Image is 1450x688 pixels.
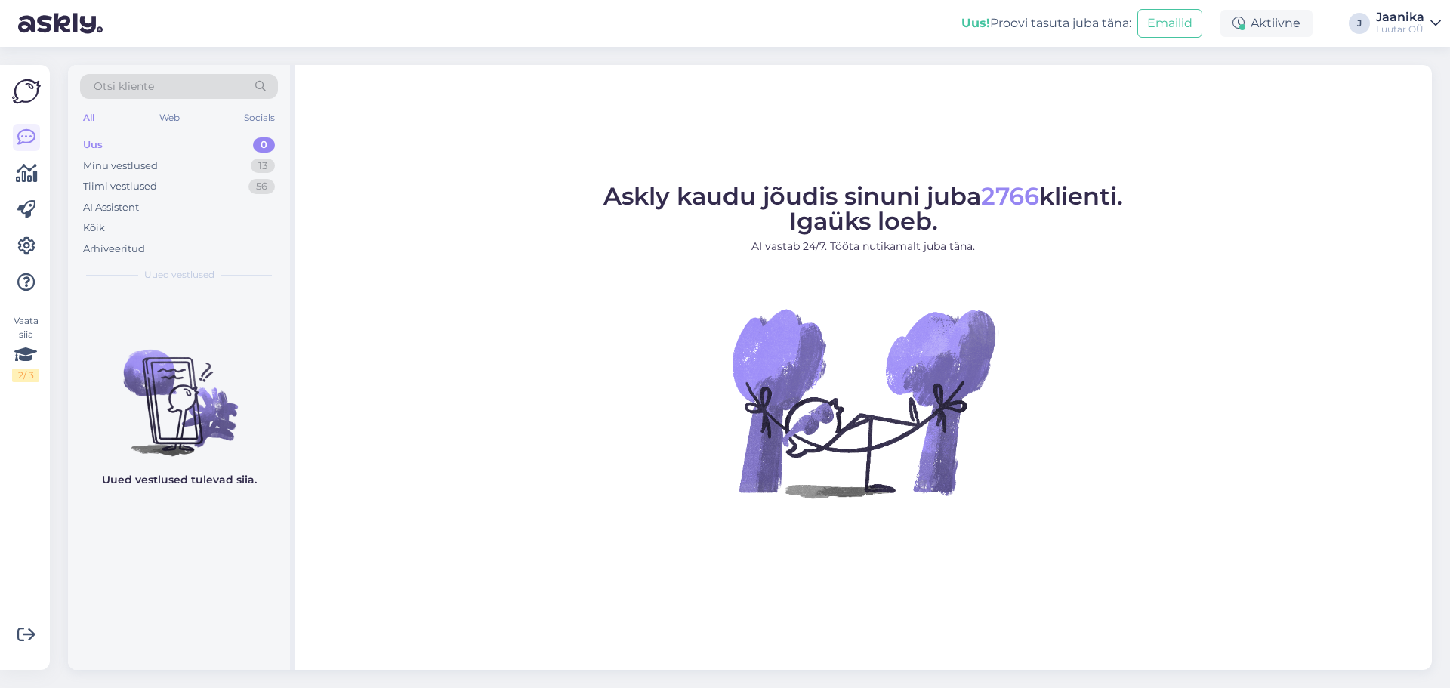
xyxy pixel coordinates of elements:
[603,181,1123,236] span: Askly kaudu jõudis sinuni juba klienti. Igaüks loeb.
[251,159,275,174] div: 13
[102,472,257,488] p: Uued vestlused tulevad siia.
[12,77,41,106] img: Askly Logo
[83,221,105,236] div: Kõik
[83,200,139,215] div: AI Assistent
[248,179,275,194] div: 56
[1349,13,1370,34] div: J
[12,314,39,382] div: Vaata siia
[1376,23,1424,35] div: Luutar OÜ
[12,369,39,382] div: 2 / 3
[83,242,145,257] div: Arhiveeritud
[961,16,990,30] b: Uus!
[241,108,278,128] div: Socials
[80,108,97,128] div: All
[156,108,183,128] div: Web
[1376,11,1441,35] a: JaanikaLuutar OÜ
[253,137,275,153] div: 0
[727,267,999,538] img: No Chat active
[83,159,158,174] div: Minu vestlused
[94,79,154,94] span: Otsi kliente
[68,322,290,458] img: No chats
[83,179,157,194] div: Tiimi vestlused
[981,181,1039,211] span: 2766
[1137,9,1202,38] button: Emailid
[83,137,103,153] div: Uus
[1376,11,1424,23] div: Jaanika
[961,14,1131,32] div: Proovi tasuta juba täna:
[144,268,214,282] span: Uued vestlused
[1220,10,1313,37] div: Aktiivne
[603,239,1123,255] p: AI vastab 24/7. Tööta nutikamalt juba täna.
